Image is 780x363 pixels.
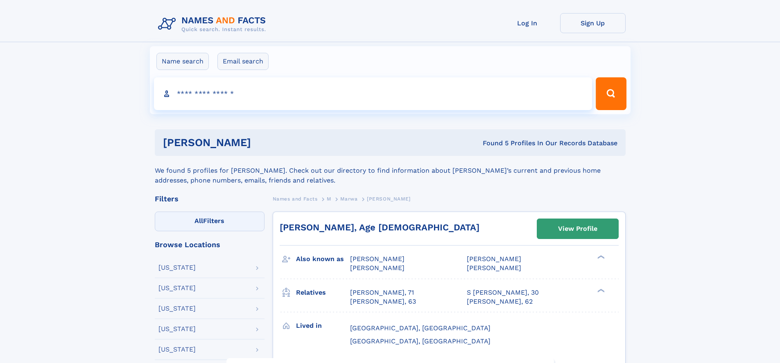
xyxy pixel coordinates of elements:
[367,139,617,148] div: Found 5 Profiles In Our Records Database
[350,264,405,272] span: [PERSON_NAME]
[296,252,350,266] h3: Also known as
[595,288,605,293] div: ❯
[273,194,318,204] a: Names and Facts
[350,324,491,332] span: [GEOGRAPHIC_DATA], [GEOGRAPHIC_DATA]
[340,196,357,202] span: Marwa
[560,13,626,33] a: Sign Up
[537,219,618,239] a: View Profile
[158,305,196,312] div: [US_STATE]
[350,288,414,297] a: [PERSON_NAME], 71
[327,196,331,202] span: M
[158,264,196,271] div: [US_STATE]
[158,326,196,332] div: [US_STATE]
[595,255,605,260] div: ❯
[350,297,416,306] a: [PERSON_NAME], 63
[327,194,331,204] a: M
[158,285,196,291] div: [US_STATE]
[194,217,203,225] span: All
[154,77,592,110] input: search input
[217,53,269,70] label: Email search
[155,195,265,203] div: Filters
[158,346,196,353] div: [US_STATE]
[558,219,597,238] div: View Profile
[350,337,491,345] span: [GEOGRAPHIC_DATA], [GEOGRAPHIC_DATA]
[467,255,521,263] span: [PERSON_NAME]
[296,286,350,300] h3: Relatives
[350,255,405,263] span: [PERSON_NAME]
[163,138,367,148] h1: [PERSON_NAME]
[467,264,521,272] span: [PERSON_NAME]
[495,13,560,33] a: Log In
[155,212,265,231] label: Filters
[296,319,350,333] h3: Lived in
[155,156,626,185] div: We found 5 profiles for [PERSON_NAME]. Check out our directory to find information about [PERSON_...
[156,53,209,70] label: Name search
[596,77,626,110] button: Search Button
[340,194,357,204] a: Marwa
[155,13,273,35] img: Logo Names and Facts
[467,297,533,306] a: [PERSON_NAME], 62
[367,196,411,202] span: [PERSON_NAME]
[155,241,265,248] div: Browse Locations
[280,222,479,232] a: [PERSON_NAME], Age [DEMOGRAPHIC_DATA]
[467,288,539,297] a: S [PERSON_NAME], 30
